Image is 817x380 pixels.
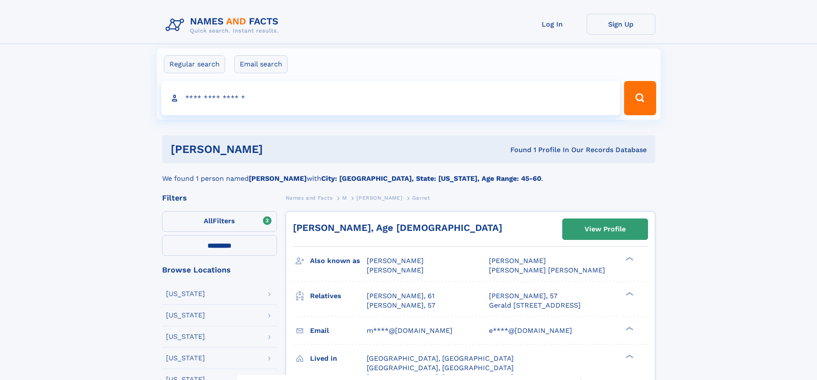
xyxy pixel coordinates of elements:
[367,364,514,372] span: [GEOGRAPHIC_DATA], [GEOGRAPHIC_DATA]
[162,266,277,274] div: Browse Locations
[310,323,367,338] h3: Email
[367,301,435,310] a: [PERSON_NAME], 57
[489,301,581,310] a: Gerald [STREET_ADDRESS]
[310,254,367,268] h3: Also known as
[356,195,402,201] span: [PERSON_NAME]
[624,353,634,359] div: ❯
[585,219,626,239] div: View Profile
[587,14,655,35] a: Sign Up
[162,194,277,202] div: Filters
[249,174,307,183] b: [PERSON_NAME]
[386,145,647,155] div: Found 1 Profile In Our Records Database
[171,144,387,155] h1: [PERSON_NAME]
[161,81,621,115] input: search input
[367,257,424,265] span: [PERSON_NAME]
[234,55,288,73] label: Email search
[166,290,205,297] div: [US_STATE]
[166,312,205,319] div: [US_STATE]
[342,195,347,201] span: M
[166,333,205,340] div: [US_STATE]
[563,219,648,239] a: View Profile
[489,257,546,265] span: [PERSON_NAME]
[321,174,541,183] b: City: [GEOGRAPHIC_DATA], State: [US_STATE], Age Range: 45-60
[624,256,634,262] div: ❯
[624,291,634,296] div: ❯
[342,192,347,203] a: M
[286,192,333,203] a: Names and Facts
[489,291,558,301] a: [PERSON_NAME], 57
[624,81,656,115] button: Search Button
[367,291,434,301] a: [PERSON_NAME], 61
[367,354,514,362] span: [GEOGRAPHIC_DATA], [GEOGRAPHIC_DATA]
[518,14,587,35] a: Log In
[204,217,213,225] span: All
[489,266,605,274] span: [PERSON_NAME] [PERSON_NAME]
[356,192,402,203] a: [PERSON_NAME]
[310,289,367,303] h3: Relatives
[624,326,634,331] div: ❯
[162,163,655,184] div: We found 1 person named with .
[164,55,225,73] label: Regular search
[166,355,205,362] div: [US_STATE]
[162,14,286,37] img: Logo Names and Facts
[367,266,424,274] span: [PERSON_NAME]
[310,351,367,366] h3: Lived in
[293,222,502,233] a: [PERSON_NAME], Age [DEMOGRAPHIC_DATA]
[162,211,277,232] label: Filters
[412,195,430,201] span: Garret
